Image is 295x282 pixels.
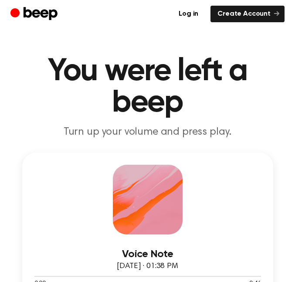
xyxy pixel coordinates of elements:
p: Turn up your volume and press play. [10,126,285,139]
h3: Voice Note [34,248,261,260]
span: [DATE] · 01:38 PM [117,262,178,270]
h1: You were left a beep [10,56,285,119]
a: Create Account [210,6,285,22]
a: Beep [10,6,60,23]
a: Log in [172,6,205,22]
